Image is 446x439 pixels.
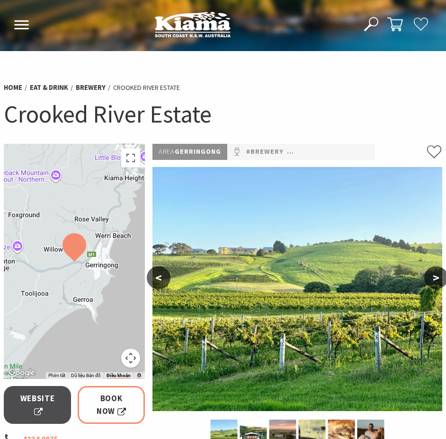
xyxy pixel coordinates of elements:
[287,146,373,158] a: #Restaurants & Cafés
[155,11,231,37] img: Kiama Logo
[136,373,142,378] a: Báo cáo lỗi trong bản đồ đường hoặc hình ảnh đến Google
[113,82,180,93] li: Crooked River Estate
[4,386,71,424] a: Website
[4,83,22,92] a: Home
[152,144,227,160] p: Gerringong
[159,147,175,156] span: Area
[107,373,131,378] a: Điều khoản (mở trong thẻ mới)
[78,386,145,424] a: Book Now
[6,367,37,379] a: Mở khu vực này trong Google Maps (mở cửa sổ mới)
[71,372,101,379] button: Dữ liệu Bản đồ
[121,149,140,167] button: Chuyển đổi chế độ xem toàn màn hình
[147,266,170,289] button: <
[152,167,442,411] img: Vineyard View
[4,98,442,130] h1: Crooked River Estate
[6,367,37,379] img: Google
[246,146,284,158] a: #brewery
[16,392,59,418] span: Website
[121,349,140,368] button: Các chế độ điều khiển camera trên bản đồ
[91,392,132,418] span: Book Now
[30,83,68,92] a: Eat & Drink
[76,83,106,92] a: brewery
[48,372,65,379] button: Phím tắt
